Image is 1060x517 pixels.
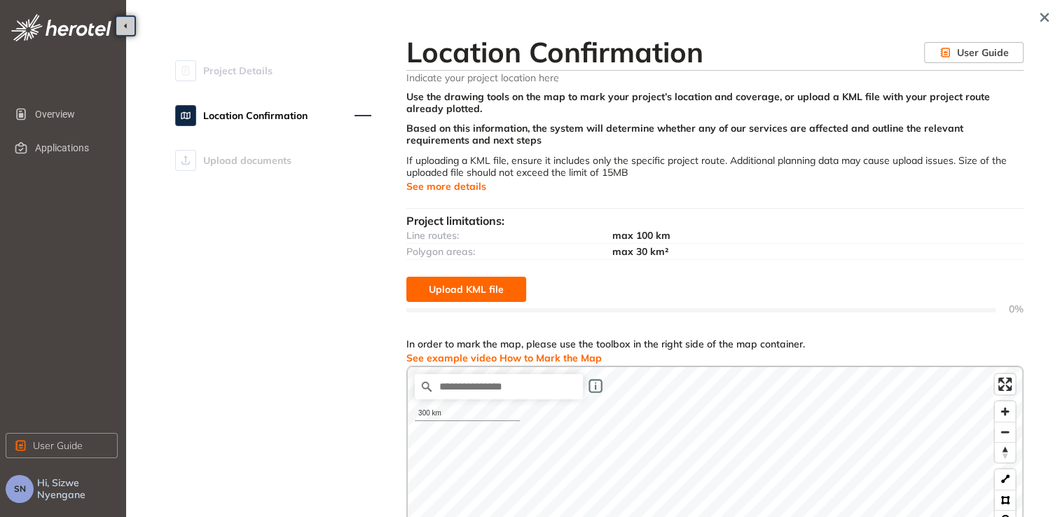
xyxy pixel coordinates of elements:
img: logo [11,14,111,41]
button: LineString tool (l) [995,469,1015,490]
span: Upload KML file [429,282,504,297]
span: Location Confirmation [203,102,308,130]
span: Indicate your project location here [406,71,1024,84]
div: Based on this information, the system will determine whether any of our services are affected and... [406,123,1024,155]
div: In order to mark the map, please use the toolbox in the right side of the map container. [406,338,805,366]
span: Overview [35,100,106,128]
span: 0% [996,303,1024,315]
span: SN [14,484,26,494]
button: User Guide [6,433,118,458]
span: Reset bearing to north [995,443,1015,462]
span: Upload documents [203,146,291,174]
span: Project Details [203,57,273,85]
button: Polygon tool (p) [995,490,1015,510]
button: Upload KML file [406,277,526,302]
button: Reset bearing to north [995,442,1015,462]
button: Zoom in [995,401,1015,422]
span: max 100 km [612,229,670,242]
div: 300 km [415,406,520,421]
span: max 30 km² [612,245,668,258]
span: User Guide [957,45,1009,60]
span: Applications [35,134,106,162]
h2: Location Confirmation [406,35,924,69]
button: Enter fullscreen [995,374,1015,394]
span: Polygon areas: [406,245,475,258]
button: User Guide [924,42,1024,63]
input: Search place... [415,374,583,399]
div: If uploading a KML file, ensure it includes only the specific project route. Additional planning ... [406,155,1024,202]
div: Use the drawing tools on the map to mark your project’s location and coverage, or upload a KML fi... [406,91,1024,123]
div: Project limitations: [406,214,1024,228]
button: See more details [406,179,486,194]
button: Zoom out [995,422,1015,442]
span: Hi, Sizwe Nyengane [37,477,121,501]
span: User Guide [33,438,83,453]
button: SN [6,475,34,503]
span: Line routes: [406,229,459,242]
button: See example video How to Mark the Map [406,350,602,366]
